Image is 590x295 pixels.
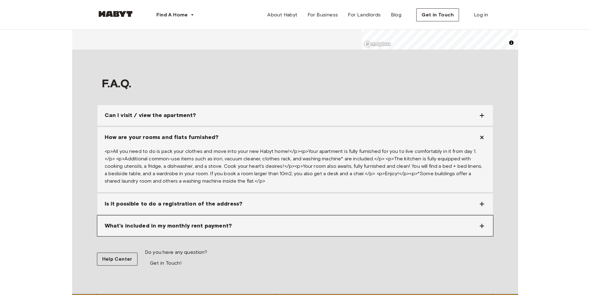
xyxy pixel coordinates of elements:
[386,9,407,21] a: Blog
[97,11,134,17] img: Habyt
[102,255,132,263] span: Help Center
[145,257,187,269] a: Get in Touch!
[391,11,402,19] span: Blog
[97,215,493,236] div: What's included in my monthly rent payment?
[97,253,138,266] a: Help Center
[262,9,302,21] a: About Habyt
[105,200,243,208] span: Is it possible to do a registration of the address?
[348,11,381,19] span: For Landlords
[422,11,454,19] span: Get in Touch
[97,193,493,214] div: Is it possible to do a registration of the address?
[150,259,182,267] span: Get in Touch!
[364,41,391,48] a: Mapbox logo
[145,249,207,256] span: Do you have any question?
[105,111,196,119] span: Can I visit / view the apartment?
[151,9,199,21] button: Find A Home
[105,133,219,141] span: How are your rooms and flats furnished?
[97,105,493,126] div: Can I visit / view the apartment?
[102,76,132,90] span: F.A.Q.
[416,8,459,21] button: Get in Touch
[105,222,232,230] span: What's included in my monthly rent payment?
[474,11,488,19] span: Log in
[267,11,297,19] span: About Habyt
[105,148,483,184] span: <p>All you need to do is pack your clothes and move into your new Habyt home!</p><p>Your apartmen...
[303,9,343,21] a: For Business
[469,9,493,21] a: Log in
[97,127,493,148] div: How are your rooms and flats furnished?
[509,39,513,46] span: Toggle attribution
[343,9,386,21] a: For Landlords
[308,11,338,19] span: For Business
[156,11,188,19] span: Find A Home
